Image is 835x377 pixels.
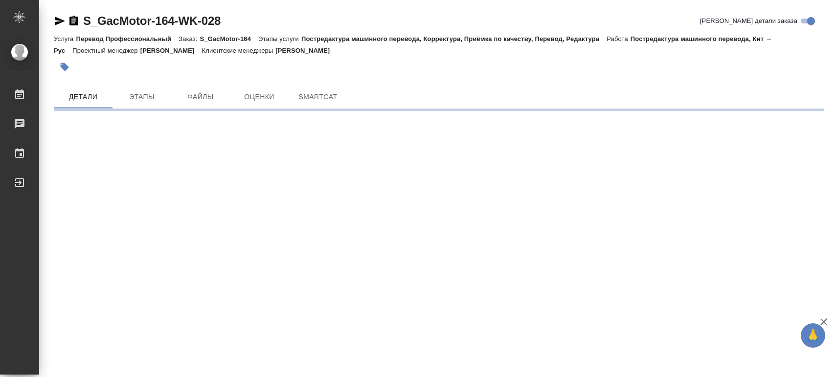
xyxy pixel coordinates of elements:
[72,47,140,54] p: Проектный менеджер
[200,35,259,42] p: S_GacMotor-164
[68,15,80,27] button: Скопировать ссылку
[801,323,825,348] button: 🙏
[236,91,283,103] span: Оценки
[607,35,631,42] p: Работа
[700,16,797,26] span: [PERSON_NAME] детали заказа
[294,91,341,103] span: SmartCat
[140,47,202,54] p: [PERSON_NAME]
[54,56,75,78] button: Добавить тэг
[76,35,179,42] p: Перевод Профессиональный
[54,35,76,42] p: Услуга
[202,47,276,54] p: Клиентские менеджеры
[54,15,66,27] button: Скопировать ссылку для ЯМессенджера
[83,14,221,27] a: S_GacMotor-164-WK-028
[805,325,821,346] span: 🙏
[60,91,107,103] span: Детали
[177,91,224,103] span: Файлы
[301,35,607,42] p: Постредактура машинного перевода, Корректура, Приёмка по качеству, Перевод, Редактура
[258,35,301,42] p: Этапы услуги
[118,91,165,103] span: Этапы
[275,47,337,54] p: [PERSON_NAME]
[179,35,200,42] p: Заказ:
